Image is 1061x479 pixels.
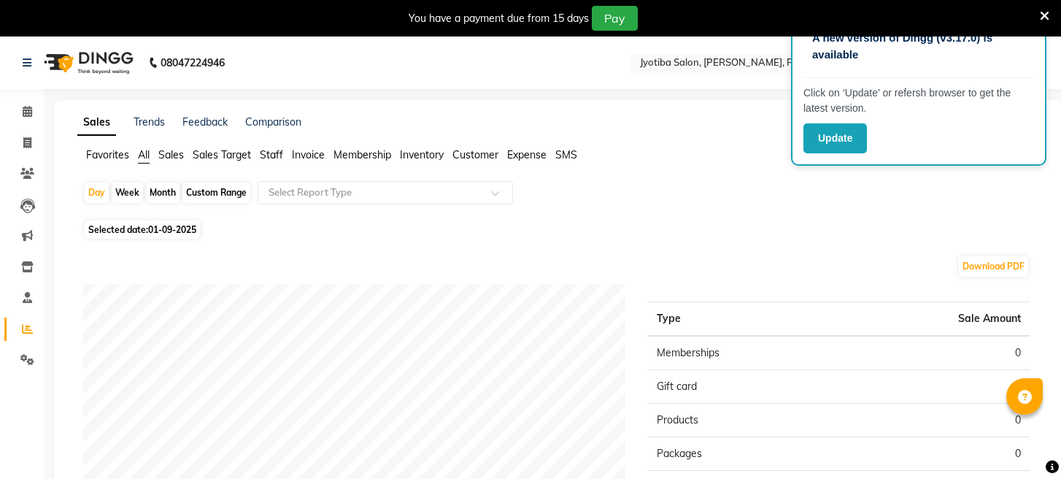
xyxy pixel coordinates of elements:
[452,148,498,161] span: Customer
[1000,421,1046,464] iframe: chat widget
[555,148,577,161] span: SMS
[409,11,589,26] div: You have a payment due from 15 days
[77,110,116,136] a: Sales
[193,148,251,161] span: Sales Target
[839,370,1030,404] td: 0
[400,148,444,161] span: Inventory
[182,183,250,203] div: Custom Range
[182,115,228,129] a: Feedback
[148,224,196,235] span: 01-09-2025
[245,115,301,129] a: Comparison
[648,370,838,404] td: Gift card
[839,404,1030,437] td: 0
[648,404,838,437] td: Products
[812,30,1025,63] p: A new version of Dingg (v3.17.0) is available
[648,437,838,471] td: Packages
[138,148,150,161] span: All
[333,148,391,161] span: Membership
[959,256,1028,277] button: Download PDF
[648,302,838,337] th: Type
[134,115,165,129] a: Trends
[112,183,143,203] div: Week
[803,85,1034,116] p: Click on ‘Update’ or refersh browser to get the latest version.
[260,148,283,161] span: Staff
[839,336,1030,370] td: 0
[85,183,109,203] div: Day
[648,336,838,370] td: Memberships
[86,148,129,161] span: Favorites
[158,148,184,161] span: Sales
[292,148,325,161] span: Invoice
[803,123,867,153] button: Update
[146,183,180,203] div: Month
[37,42,137,83] img: logo
[592,6,638,31] button: Pay
[839,302,1030,337] th: Sale Amount
[839,437,1030,471] td: 0
[507,148,547,161] span: Expense
[85,221,200,239] span: Selected date:
[161,42,225,83] b: 08047224946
